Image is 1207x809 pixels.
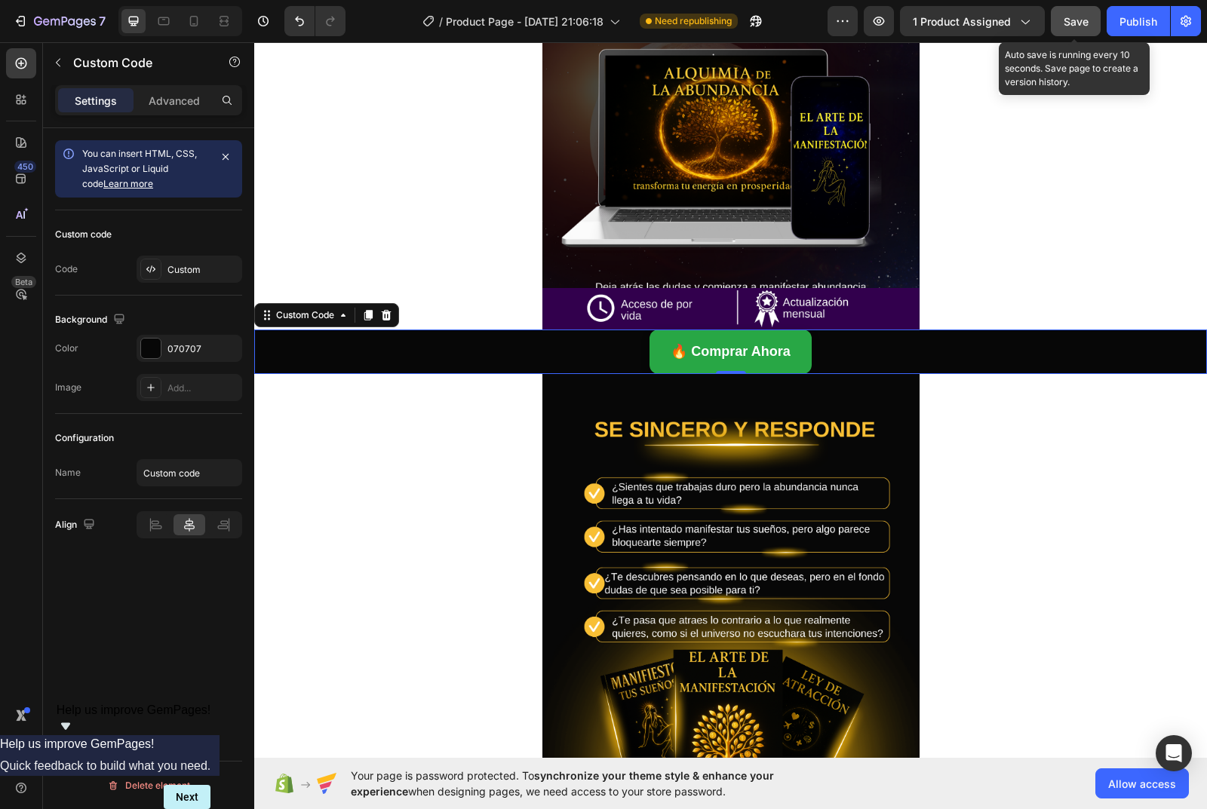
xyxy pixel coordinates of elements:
div: Color [55,342,78,355]
div: Add... [167,382,238,395]
p: Settings [75,93,117,109]
div: Align [55,515,98,535]
div: Undo/Redo [284,6,346,36]
span: 1 product assigned [913,14,1011,29]
span: Help us improve GemPages! [57,703,211,716]
div: Configuration [55,431,114,445]
div: Custom [167,263,238,277]
button: Publish [1107,6,1170,36]
span: / [439,14,443,29]
iframe: Design area [254,42,1207,758]
a: Learn more [103,178,153,189]
div: Code [55,262,78,276]
button: Allow access [1095,768,1189,798]
button: Save [1051,6,1101,36]
div: Custom Code [19,266,83,280]
span: synchronize your theme style & enhance your experience [351,769,774,798]
div: Background [55,310,128,330]
span: Need republishing [655,14,732,28]
div: Image [55,381,81,394]
div: Custom code [55,228,112,241]
div: 450 [14,161,36,173]
span: Save [1064,15,1089,28]
img: gempages_586051576292967197-4d51c9cb-5a1d-49ef-b28e-f70d85cc1555.png [288,246,665,287]
span: Allow access [1108,776,1176,792]
span: Your page is password protected. To when designing pages, we need access to your store password. [351,768,833,799]
p: Advanced [149,93,200,109]
p: 7 [99,12,106,30]
button: Show survey - Help us improve GemPages! [57,703,211,735]
span: Product Page - [DATE] 21:06:18 [446,14,603,29]
div: Name [55,466,81,480]
div: Open Intercom Messenger [1156,735,1192,771]
div: Beta [11,276,36,288]
div: 070707 [167,342,238,356]
p: Custom Code [73,54,201,72]
button: 1 product assigned [900,6,1045,36]
button: 7 [6,6,112,36]
span: You can insert HTML, CSS, JavaScript or Liquid code [82,148,197,189]
a: 🔥 Comprar Ahora [395,287,557,332]
div: Publish [1119,14,1157,29]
